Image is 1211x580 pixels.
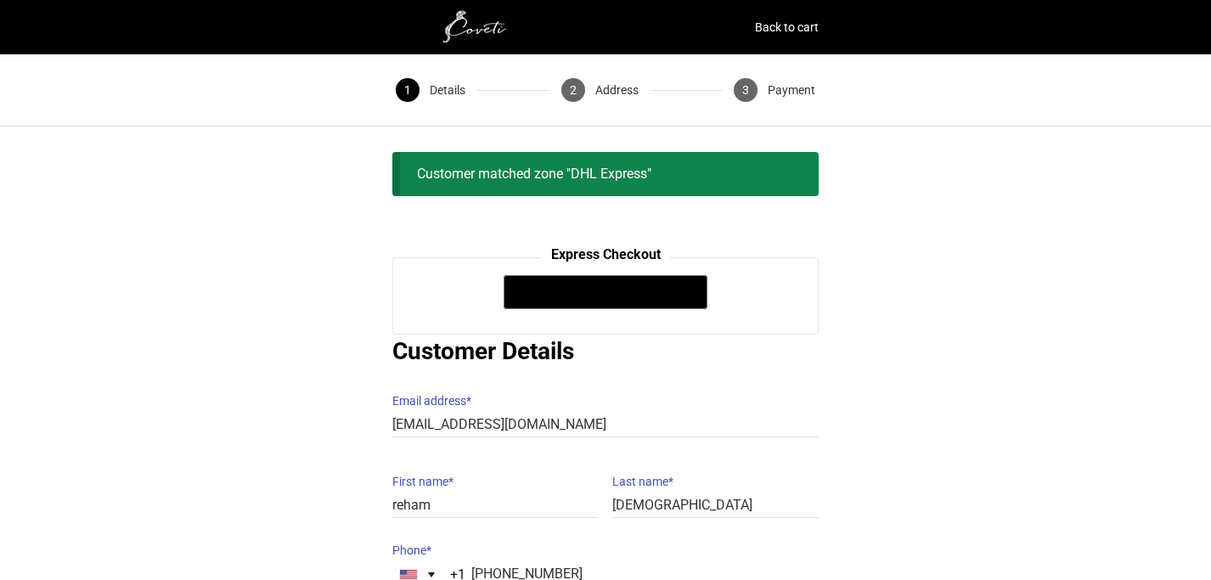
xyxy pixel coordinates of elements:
label: Last name [612,470,819,493]
button: 1 Details [384,54,477,126]
button: 3 Payment [722,54,827,126]
label: Email address [392,389,819,413]
span: 2 [561,78,585,102]
label: Phone [392,538,819,562]
span: Details [430,78,465,102]
button: 2 Address [549,54,651,126]
img: white1.png [392,10,562,44]
div: Customer matched zone "DHL Express" [392,152,819,196]
span: 1 [396,78,420,102]
a: Back to cart [755,15,819,39]
span: Payment [768,78,815,102]
label: First name [392,470,599,493]
span: 3 [734,78,758,102]
button: Pay with GPay [504,275,707,309]
span: Address [595,78,639,102]
h2: Customer Details [392,335,819,369]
